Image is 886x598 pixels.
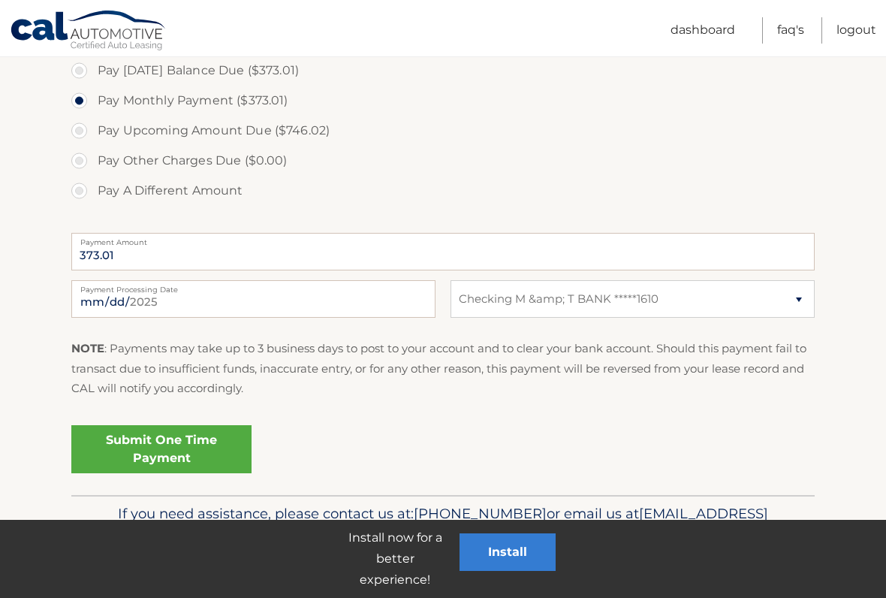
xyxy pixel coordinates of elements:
[81,502,805,550] p: If you need assistance, please contact us at: or email us at
[10,10,167,53] a: Cal Automotive
[414,505,547,522] span: [PHONE_NUMBER]
[71,233,815,270] input: Payment Amount
[71,339,815,398] p: : Payments may take up to 3 business days to post to your account and to clear your bank account....
[71,116,815,146] label: Pay Upcoming Amount Due ($746.02)
[71,86,815,116] label: Pay Monthly Payment ($373.01)
[71,280,435,318] input: Payment Date
[71,280,435,292] label: Payment Processing Date
[836,17,876,44] a: Logout
[460,533,556,571] button: Install
[71,425,252,473] a: Submit One Time Payment
[71,233,815,245] label: Payment Amount
[71,176,815,206] label: Pay A Different Amount
[71,146,815,176] label: Pay Other Charges Due ($0.00)
[777,17,804,44] a: FAQ's
[71,56,815,86] label: Pay [DATE] Balance Due ($373.01)
[71,341,104,355] strong: NOTE
[671,17,735,44] a: Dashboard
[330,527,460,590] p: Install now for a better experience!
